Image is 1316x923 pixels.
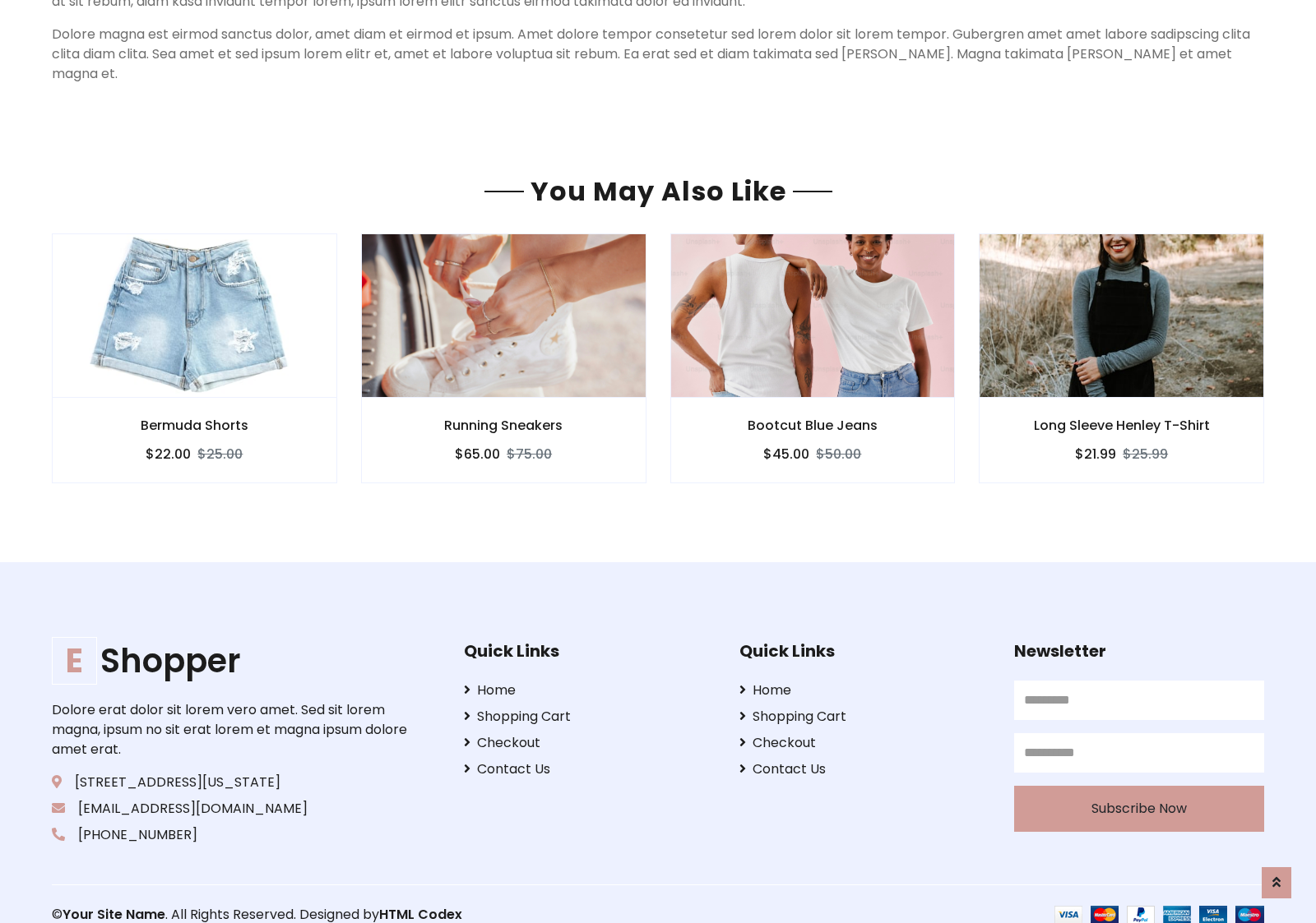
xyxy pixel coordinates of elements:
h6: $45.00 [763,446,809,462]
span: E [52,637,97,685]
a: Bootcut Blue Jeans $45.00$50.00 [670,233,956,482]
a: Checkout [739,733,989,753]
h6: Bootcut Blue Jeans [671,418,955,433]
del: $25.99 [1123,445,1168,464]
a: Long Sleeve Henley T-Shirt $21.99$25.99 [979,233,1264,482]
a: Home [464,681,714,700]
span: You May Also Like [524,173,793,210]
del: $75.00 [507,445,552,464]
del: $50.00 [816,445,861,464]
p: [PHONE_NUMBER] [52,825,412,845]
h6: Running Sneakers [362,418,646,433]
p: Dolore erat dolor sit lorem vero amet. Sed sit lorem magna, ipsum no sit erat lorem et magna ipsu... [52,700,412,759]
h1: Shopper [52,641,412,681]
p: [EMAIL_ADDRESS][DOMAIN_NAME] [52,799,412,819]
a: Checkout [464,733,714,753]
a: Contact Us [464,759,714,779]
h5: Quick Links [464,641,714,661]
p: Dolore magna est eirmod sanctus dolor, amet diam et eirmod et ipsum. Amet dolore tempor consetetu... [52,25,1264,84]
p: [STREET_ADDRESS][US_STATE] [52,773,412,792]
a: Running Sneakers $65.00$75.00 [361,233,646,482]
h6: Long Sleeve Henley T-Shirt [980,418,1263,433]
a: Home [739,681,989,700]
a: EShopper [52,641,412,681]
h5: Quick Links [739,641,989,661]
h6: $21.99 [1075,446,1116,462]
a: Contact Us [739,759,989,779]
a: Shopping Cart [464,707,714,727]
h6: Bermuda Shorts [53,418,336,433]
a: Bermuda Shorts $22.00$25.00 [52,233,337,482]
h5: Newsletter [1014,641,1264,661]
button: Subscribe Now [1014,786,1264,832]
h6: $22.00 [146,446,191,462]
del: $25.00 [197,445,243,464]
a: Shopping Cart [739,707,989,727]
h6: $65.00 [455,446,500,462]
